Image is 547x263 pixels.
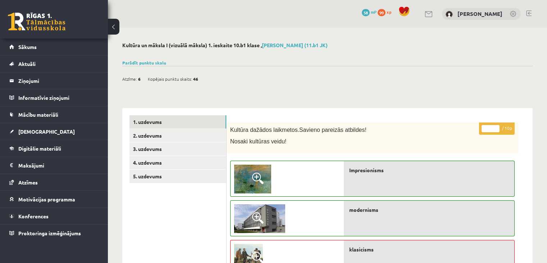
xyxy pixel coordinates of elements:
[9,106,99,123] a: Mācību materiāli
[18,145,61,152] span: Digitālie materiāli
[9,123,99,140] a: [DEMOGRAPHIC_DATA]
[230,127,299,133] span: Kultūra dažādos laikmetos.
[234,204,285,233] img: 10.jpg
[371,9,377,15] span: mP
[234,165,271,193] img: 2.png
[299,127,366,133] span: Savieno pareizās atbildes!
[9,140,99,157] a: Digitālie materiāli
[18,61,36,67] span: Aktuāli
[18,72,99,89] legend: Ziņojumi
[148,73,192,84] span: Kopējais punktu skaits:
[122,42,533,48] h2: Kultūra un māksla I (vizuālā māksla) 1. ieskaite 10.b1 klase ,
[18,89,99,106] legend: Informatīvie ziņojumi
[122,60,166,66] a: Parādīt punktu skalu
[18,230,81,236] span: Proktoringa izmēģinājums
[9,39,99,55] a: Sākums
[349,246,374,253] span: klasicisms
[9,191,99,208] a: Motivācijas programma
[230,138,287,144] span: Nosaki kultūras veidu!
[129,142,226,156] a: 3. uzdevums
[8,13,65,31] a: Rīgas 1. Tālmācības vidusskola
[18,111,58,118] span: Mācību materiāli
[18,157,99,174] legend: Maksājumi
[129,115,226,129] a: 1. uzdevums
[349,206,378,214] span: modernisms
[446,11,453,18] img: Sendija Ivanova
[18,196,75,202] span: Motivācijas programma
[9,225,99,241] a: Proktoringa izmēģinājums
[129,170,226,183] a: 5. uzdevums
[378,9,395,15] a: 99 xp
[479,122,515,135] p: / 10p
[129,156,226,169] a: 4. uzdevums
[193,73,198,84] span: 46
[387,9,391,15] span: xp
[129,129,226,142] a: 2. uzdevums
[457,10,502,17] a: [PERSON_NAME]
[262,42,328,48] a: [PERSON_NAME] (11.b1 JK)
[18,213,49,219] span: Konferences
[349,166,384,174] span: Impresionisms
[9,208,99,224] a: Konferences
[18,44,37,50] span: Sākums
[9,55,99,72] a: Aktuāli
[9,174,99,191] a: Atzīmes
[362,9,377,15] a: 58 mP
[18,128,75,135] span: [DEMOGRAPHIC_DATA]
[138,73,141,84] span: 6
[18,179,38,186] span: Atzīmes
[362,9,370,16] span: 58
[122,73,137,84] span: Atzīme:
[378,9,386,16] span: 99
[9,157,99,174] a: Maksājumi
[9,89,99,106] a: Informatīvie ziņojumi
[9,72,99,89] a: Ziņojumi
